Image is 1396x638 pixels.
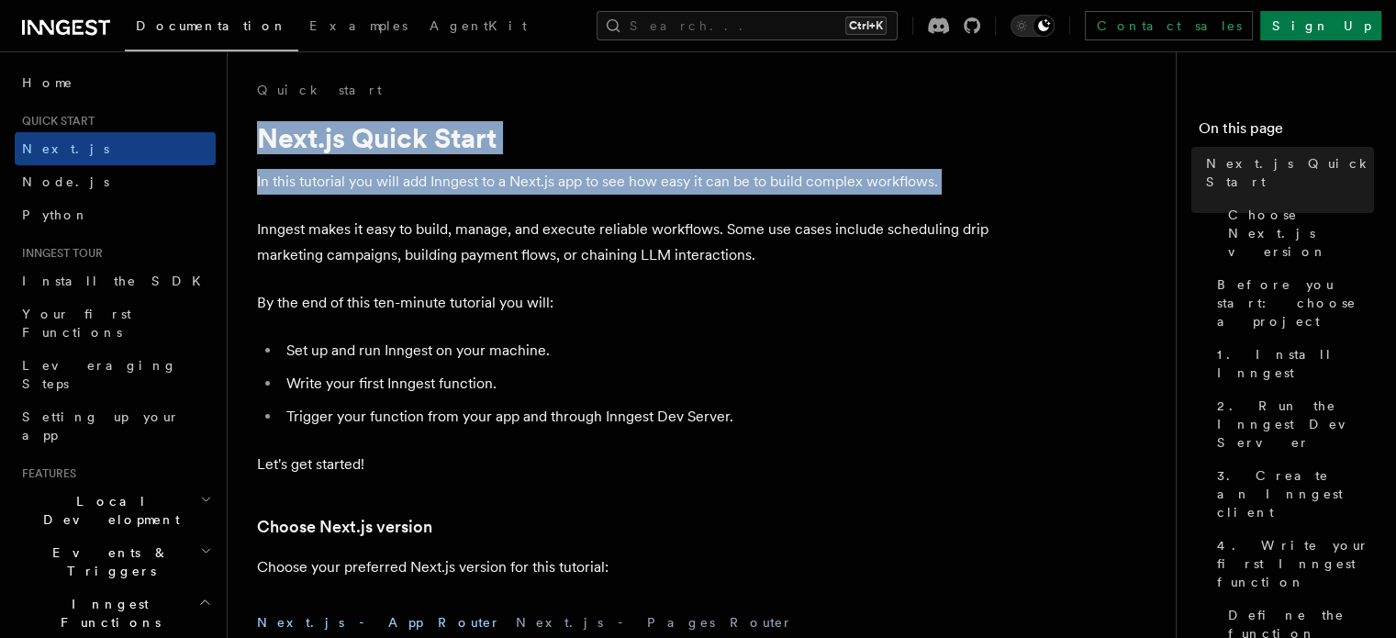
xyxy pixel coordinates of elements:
[1210,338,1374,389] a: 1. Install Inngest
[1199,118,1374,147] h4: On this page
[22,358,177,391] span: Leveraging Steps
[281,338,991,364] li: Set up and run Inngest on your machine.
[15,66,216,99] a: Home
[22,73,73,92] span: Home
[257,169,991,195] p: In this tutorial you will add Inngest to a Next.js app to see how easy it can be to build complex...
[1210,268,1374,338] a: Before you start: choose a project
[1217,466,1374,521] span: 3. Create an Inngest client
[15,114,95,129] span: Quick start
[257,290,991,316] p: By the end of this ten-minute tutorial you will:
[1228,206,1374,261] span: Choose Next.js version
[22,207,89,222] span: Python
[257,81,382,99] a: Quick start
[1260,11,1381,40] a: Sign Up
[15,132,216,165] a: Next.js
[22,174,109,189] span: Node.js
[1217,275,1374,330] span: Before you start: choose a project
[257,121,991,154] h1: Next.js Quick Start
[1217,397,1374,452] span: 2. Run the Inngest Dev Server
[845,17,887,35] kbd: Ctrl+K
[1210,459,1374,529] a: 3. Create an Inngest client
[1199,147,1374,198] a: Next.js Quick Start
[419,6,538,50] a: AgentKit
[1217,345,1374,382] span: 1. Install Inngest
[22,274,212,288] span: Install the SDK
[597,11,898,40] button: Search...Ctrl+K
[15,198,216,231] a: Python
[309,18,408,33] span: Examples
[15,349,216,400] a: Leveraging Steps
[15,297,216,349] a: Your first Functions
[15,165,216,198] a: Node.js
[281,404,991,430] li: Trigger your function from your app and through Inngest Dev Server.
[125,6,298,51] a: Documentation
[15,264,216,297] a: Install the SDK
[136,18,287,33] span: Documentation
[1217,536,1374,591] span: 4. Write your first Inngest function
[15,492,200,529] span: Local Development
[15,466,76,481] span: Features
[15,595,198,632] span: Inngest Functions
[22,307,131,340] span: Your first Functions
[15,543,200,580] span: Events & Triggers
[257,554,991,580] p: Choose your preferred Next.js version for this tutorial:
[257,514,432,540] a: Choose Next.js version
[298,6,419,50] a: Examples
[15,536,216,588] button: Events & Triggers
[257,452,991,477] p: Let's get started!
[281,371,991,397] li: Write your first Inngest function.
[15,400,216,452] a: Setting up your app
[15,485,216,536] button: Local Development
[22,409,180,442] span: Setting up your app
[1210,389,1374,459] a: 2. Run the Inngest Dev Server
[1085,11,1253,40] a: Contact sales
[22,141,109,156] span: Next.js
[15,246,103,261] span: Inngest tour
[430,18,527,33] span: AgentKit
[1011,15,1055,37] button: Toggle dark mode
[1206,154,1374,191] span: Next.js Quick Start
[1210,529,1374,599] a: 4. Write your first Inngest function
[1221,198,1374,268] a: Choose Next.js version
[257,217,991,268] p: Inngest makes it easy to build, manage, and execute reliable workflows. Some use cases include sc...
